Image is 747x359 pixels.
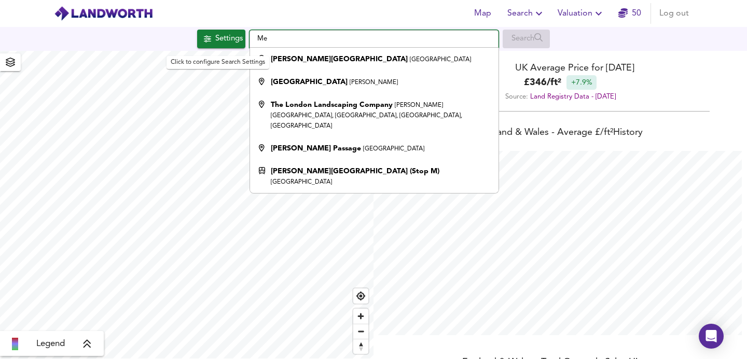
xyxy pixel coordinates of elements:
[353,324,368,339] button: Zoom out
[271,56,408,63] strong: [PERSON_NAME][GEOGRAPHIC_DATA]
[350,79,398,86] small: [PERSON_NAME]
[374,90,747,104] div: Source:
[503,3,549,24] button: Search
[554,3,609,24] button: Valuation
[466,3,499,24] button: Map
[618,6,641,21] a: 50
[353,339,368,354] button: Reset bearing to north
[524,76,561,90] b: £ 346 / ft²
[558,6,605,21] span: Valuation
[271,145,361,152] strong: [PERSON_NAME] Passage
[410,57,471,63] small: [GEOGRAPHIC_DATA]
[271,168,439,175] strong: [PERSON_NAME][GEOGRAPHIC_DATA] (Stop M)
[197,30,245,48] button: Settings
[353,309,368,324] button: Zoom in
[470,6,495,21] span: Map
[530,93,616,100] a: Land Registry Data - [DATE]
[655,3,693,24] button: Log out
[353,288,368,303] button: Find my location
[271,101,393,108] strong: The London Landscaping Company
[271,179,332,185] small: [GEOGRAPHIC_DATA]
[699,324,724,349] div: Open Intercom Messenger
[659,6,689,21] span: Log out
[374,126,747,141] div: England & Wales - Average £/ ft² History
[363,146,424,152] small: [GEOGRAPHIC_DATA]
[271,102,462,129] small: [PERSON_NAME][GEOGRAPHIC_DATA], [GEOGRAPHIC_DATA], [GEOGRAPHIC_DATA], [GEOGRAPHIC_DATA]
[36,338,65,350] span: Legend
[507,6,545,21] span: Search
[503,30,550,48] div: Enable a Source before running a Search
[566,75,597,90] div: +7.9%
[54,6,153,21] img: logo
[215,32,243,46] div: Settings
[271,78,348,86] strong: [GEOGRAPHIC_DATA]
[374,61,747,75] div: UK Average Price for [DATE]
[250,30,499,48] input: Enter a location...
[613,3,646,24] button: 50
